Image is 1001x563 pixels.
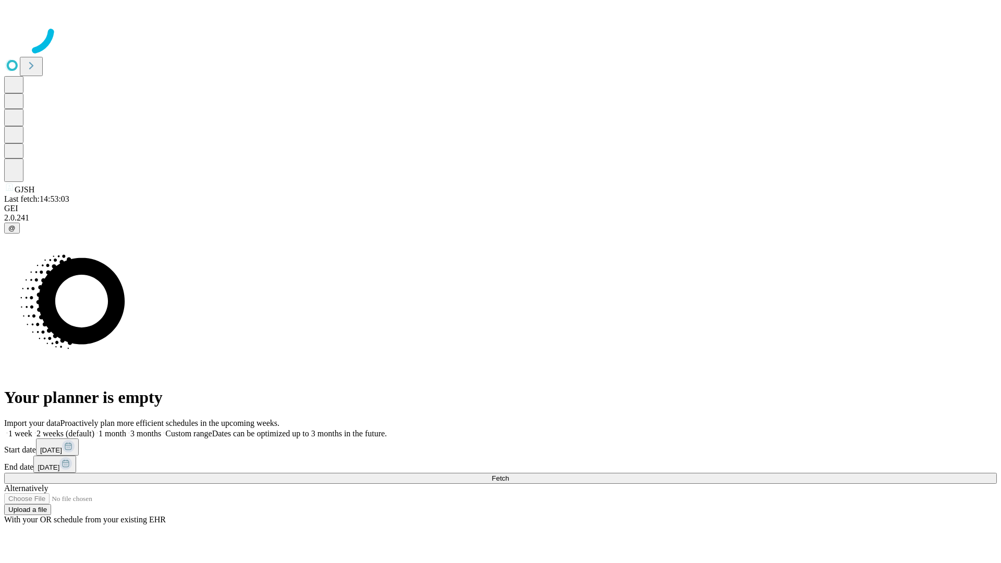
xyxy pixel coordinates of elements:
[15,185,34,194] span: GJSH
[4,213,997,223] div: 2.0.241
[8,224,16,232] span: @
[130,429,161,438] span: 3 months
[4,504,51,515] button: Upload a file
[36,429,94,438] span: 2 weeks (default)
[4,515,166,524] span: With your OR schedule from your existing EHR
[8,429,32,438] span: 1 week
[4,204,997,213] div: GEI
[40,446,62,454] span: [DATE]
[4,194,69,203] span: Last fetch: 14:53:03
[492,474,509,482] span: Fetch
[60,419,279,427] span: Proactively plan more efficient schedules in the upcoming weeks.
[4,223,20,234] button: @
[99,429,126,438] span: 1 month
[4,484,48,493] span: Alternatively
[4,419,60,427] span: Import your data
[212,429,387,438] span: Dates can be optimized up to 3 months in the future.
[4,388,997,407] h1: Your planner is empty
[33,456,76,473] button: [DATE]
[4,438,997,456] div: Start date
[4,456,997,473] div: End date
[4,473,997,484] button: Fetch
[36,438,79,456] button: [DATE]
[165,429,212,438] span: Custom range
[38,463,59,471] span: [DATE]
